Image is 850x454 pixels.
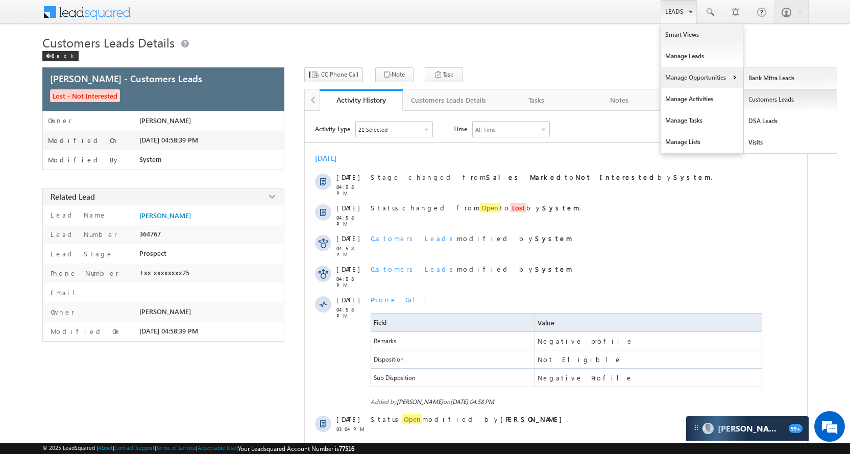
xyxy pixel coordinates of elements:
[336,203,359,212] span: [DATE]
[661,88,743,110] a: Manage Activities
[535,234,572,243] strong: System
[198,444,236,451] a: Acceptable Use
[744,110,837,132] a: DSA Leads
[339,445,354,452] span: 77516
[139,307,191,316] span: [PERSON_NAME]
[42,51,79,61] div: Back
[744,132,837,153] a: Visits
[139,116,191,125] span: [PERSON_NAME]
[374,355,404,363] span: Disposition
[486,173,565,181] strong: Sales Marked
[535,265,572,273] strong: System
[661,131,743,153] a: Manage Lists
[48,136,118,145] label: Modified On
[48,307,75,316] label: Owner
[336,214,367,227] span: 04:58 PM
[374,374,416,381] span: Sub Disposition
[238,445,354,452] span: Your Leadsquared Account Number is
[661,67,743,88] a: Manage Opportunities
[48,269,119,277] label: Phone Number
[371,265,572,273] span: modified by
[538,373,633,382] span: Negative Profile
[139,269,189,277] span: +xx-xxxxxxxx25
[475,126,496,133] div: All Time
[371,203,402,212] span: Status
[167,5,192,30] div: Minimize live chat window
[371,234,572,243] span: modified by
[51,192,95,202] span: Related Lead
[397,398,443,405] span: [PERSON_NAME]
[336,276,367,288] span: 04:58 PM
[371,369,535,387] span: Sub Disposition
[578,89,662,111] a: Notes
[744,67,837,89] a: Bank Mitra Leads
[53,54,172,67] div: Chat with us now
[156,444,196,451] a: Terms of Service
[315,121,350,136] span: Activity Type
[538,318,554,327] span: Value
[13,94,186,306] textarea: Type your message and hit 'Enter'
[321,70,358,79] span: CC Phone Call
[575,173,658,181] strong: Not Interested
[371,398,764,405] span: Added by on
[48,156,120,164] label: Modified By
[336,173,359,181] span: [DATE]
[371,203,581,212] span: changed from to by .
[371,265,457,273] span: Customers Leads
[425,67,463,82] button: Task
[374,337,396,345] span: Remarks
[453,121,467,136] span: Time
[304,67,363,82] button: CC Phone Call
[336,234,359,243] span: [DATE]
[336,306,367,319] span: 04:58 PM
[744,89,837,110] a: Customers Leads
[356,122,432,137] div: Owner Changed,Status Changed,Stage Changed,Source Changed,Notes & 16 more..
[336,295,359,304] span: [DATE]
[139,230,161,238] span: 364767
[374,319,386,326] span: Field
[686,416,809,441] div: carter-dragCarter[PERSON_NAME]99+
[403,89,495,111] a: Customers Leads Details
[371,295,433,304] span: Phone Call
[139,327,198,335] span: [DATE] 04:58:39 PM
[48,288,83,297] label: Email
[538,337,634,345] span: Negative profile
[375,67,414,82] button: Note
[50,72,202,85] span: [PERSON_NAME] - Customers Leads
[500,415,567,423] strong: [PERSON_NAME]
[48,210,107,219] label: Lead Name
[139,315,185,328] em: Start Chat
[139,249,166,257] span: Prospect
[48,230,117,238] label: Lead Number
[17,54,43,67] img: d_60004797649_company_0_60004797649
[320,89,403,111] a: Activity History
[48,249,113,258] label: Lead Stage
[48,116,72,125] label: Owner
[336,245,367,257] span: 04:58 PM
[371,414,569,424] span: Status modified by .
[411,94,486,106] div: Customers Leads Details
[315,153,348,163] div: [DATE]
[114,444,155,451] a: Contact Support
[371,332,535,350] span: Remarks
[139,136,198,144] span: [DATE] 04:58:39 PM
[402,414,422,424] span: Open
[327,95,395,105] div: Activity History
[371,234,457,243] span: Customers Leads
[661,45,743,67] a: Manage Leads
[673,173,711,181] strong: System
[42,444,354,452] span: © 2025 LeadSquared | | | | |
[336,426,367,432] span: 03:04 PM
[139,155,162,163] span: System
[542,203,579,212] strong: System
[661,24,743,45] a: Smart Views
[450,398,494,405] span: [DATE] 04:58 PM
[336,265,359,273] span: [DATE]
[661,110,743,131] a: Manage Tasks
[538,355,622,364] span: Not Eligible
[98,444,113,451] a: About
[139,211,191,220] a: [PERSON_NAME]
[480,203,500,212] span: Open
[495,89,578,111] a: Tasks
